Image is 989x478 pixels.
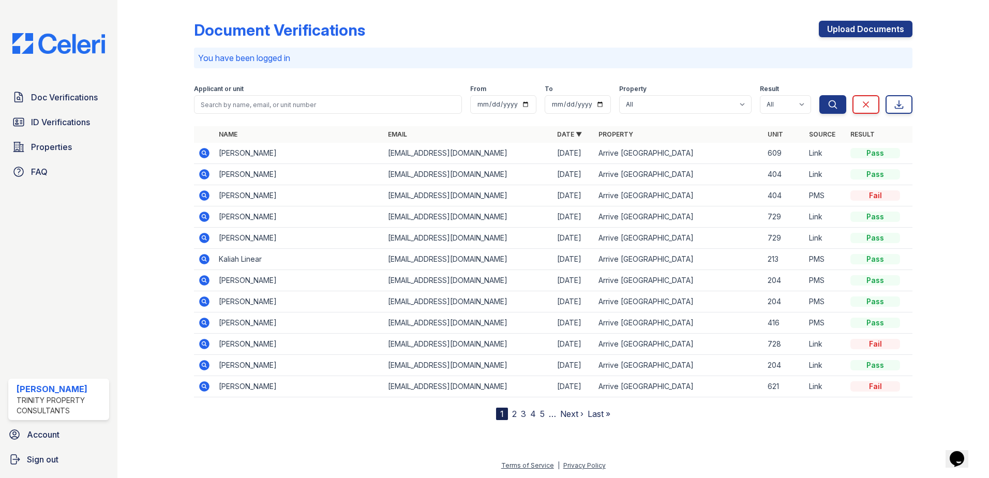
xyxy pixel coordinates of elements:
td: 204 [763,291,805,312]
td: [DATE] [553,206,594,228]
div: Fail [850,190,900,201]
label: Property [619,85,647,93]
div: Fail [850,381,900,392]
div: Pass [850,169,900,180]
label: Result [760,85,779,93]
a: Name [219,130,237,138]
span: Sign out [27,453,58,466]
td: Link [805,355,846,376]
a: Unit [768,130,783,138]
td: [EMAIL_ADDRESS][DOMAIN_NAME] [384,334,553,355]
a: 5 [540,409,545,419]
td: [EMAIL_ADDRESS][DOMAIN_NAME] [384,270,553,291]
td: [PERSON_NAME] [215,206,384,228]
td: 404 [763,185,805,206]
td: 728 [763,334,805,355]
td: Arrive [GEOGRAPHIC_DATA] [594,206,763,228]
td: Link [805,228,846,249]
a: Date ▼ [557,130,582,138]
td: [PERSON_NAME] [215,185,384,206]
td: Arrive [GEOGRAPHIC_DATA] [594,376,763,397]
a: Result [850,130,875,138]
td: [DATE] [553,291,594,312]
td: [EMAIL_ADDRESS][DOMAIN_NAME] [384,206,553,228]
img: CE_Logo_Blue-a8612792a0a2168367f1c8372b55b34899dd931a85d93a1a3d3e32e68fde9ad4.png [4,33,113,54]
a: Sign out [4,449,113,470]
iframe: chat widget [946,437,979,468]
a: Privacy Policy [563,461,606,469]
td: [DATE] [553,164,594,185]
td: [DATE] [553,312,594,334]
a: Property [598,130,633,138]
a: Properties [8,137,109,157]
div: Trinity Property Consultants [17,395,105,416]
td: [EMAIL_ADDRESS][DOMAIN_NAME] [384,376,553,397]
a: Email [388,130,407,138]
a: Source [809,130,835,138]
label: From [470,85,486,93]
td: Arrive [GEOGRAPHIC_DATA] [594,334,763,355]
td: [DATE] [553,270,594,291]
a: Terms of Service [501,461,554,469]
span: … [549,408,556,420]
td: [PERSON_NAME] [215,143,384,164]
td: Kaliah Linear [215,249,384,270]
div: Pass [850,318,900,328]
td: [EMAIL_ADDRESS][DOMAIN_NAME] [384,185,553,206]
a: Next › [560,409,583,419]
td: [DATE] [553,355,594,376]
td: [DATE] [553,249,594,270]
label: Applicant or unit [194,85,244,93]
td: 213 [763,249,805,270]
td: [EMAIL_ADDRESS][DOMAIN_NAME] [384,228,553,249]
a: ID Verifications [8,112,109,132]
td: 621 [763,376,805,397]
span: ID Verifications [31,116,90,128]
td: PMS [805,270,846,291]
td: [PERSON_NAME] [215,164,384,185]
input: Search by name, email, or unit number [194,95,462,114]
a: FAQ [8,161,109,182]
div: Pass [850,360,900,370]
td: 404 [763,164,805,185]
td: Arrive [GEOGRAPHIC_DATA] [594,270,763,291]
td: [EMAIL_ADDRESS][DOMAIN_NAME] [384,143,553,164]
td: Arrive [GEOGRAPHIC_DATA] [594,164,763,185]
td: Arrive [GEOGRAPHIC_DATA] [594,228,763,249]
td: [DATE] [553,228,594,249]
span: Properties [31,141,72,153]
td: Link [805,376,846,397]
div: 1 [496,408,508,420]
td: [PERSON_NAME] [215,270,384,291]
td: [DATE] [553,376,594,397]
td: PMS [805,291,846,312]
td: 729 [763,206,805,228]
p: You have been logged in [198,52,908,64]
td: [PERSON_NAME] [215,228,384,249]
div: Pass [850,212,900,222]
td: Link [805,164,846,185]
div: | [558,461,560,469]
td: Arrive [GEOGRAPHIC_DATA] [594,312,763,334]
label: To [545,85,553,93]
a: 4 [530,409,536,419]
a: Upload Documents [819,21,912,37]
a: Doc Verifications [8,87,109,108]
td: [DATE] [553,143,594,164]
div: Document Verifications [194,21,365,39]
td: [DATE] [553,185,594,206]
td: 204 [763,355,805,376]
span: Doc Verifications [31,91,98,103]
div: Pass [850,233,900,243]
a: Account [4,424,113,445]
td: 204 [763,270,805,291]
span: Account [27,428,59,441]
div: Pass [850,296,900,307]
td: [EMAIL_ADDRESS][DOMAIN_NAME] [384,291,553,312]
a: Last » [588,409,610,419]
td: [PERSON_NAME] [215,334,384,355]
td: PMS [805,185,846,206]
div: Pass [850,148,900,158]
div: Pass [850,275,900,286]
